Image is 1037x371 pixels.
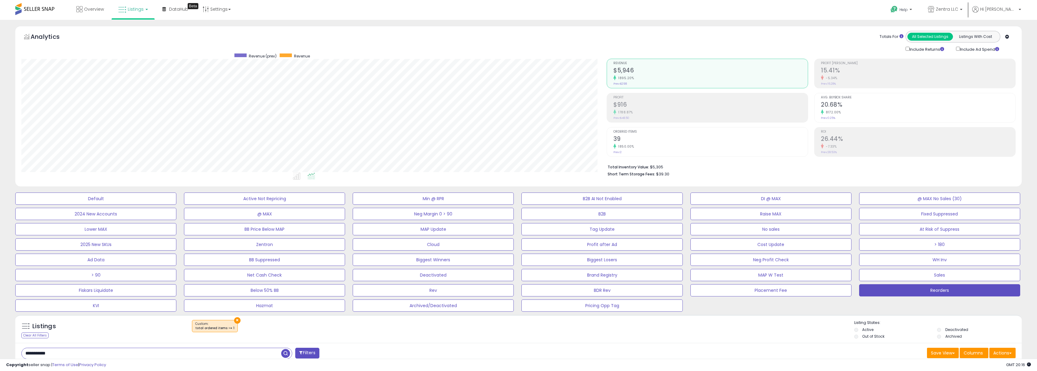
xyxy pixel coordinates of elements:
[21,332,49,338] div: Clear All Filters
[608,164,649,170] b: Total Inventory Value:
[521,269,682,281] button: Brand Registry
[184,223,345,235] button: BB Price Below MAP
[184,254,345,266] button: BB Suppressed
[824,76,837,80] small: -5.34%
[890,6,898,13] i: Get Help
[79,362,106,368] a: Privacy Policy
[859,254,1020,266] button: WH Inv
[880,34,903,40] div: Totals For
[821,150,837,154] small: Prev: 28.53%
[951,46,1009,53] div: Include Ad Spend
[616,144,634,149] small: 1850.00%
[15,238,176,251] button: 2025 New SKUs
[945,334,962,339] label: Archived
[936,6,958,12] span: Zentra LLC
[859,223,1020,235] button: At Risk of Suppress
[353,208,514,220] button: Neg Margin 0 > 90
[353,254,514,266] button: Biggest Winners
[184,299,345,312] button: Hazmat
[353,269,514,281] button: Deactivated
[184,284,345,296] button: Below 50% BB
[821,96,1015,99] span: Avg. Buybox Share
[656,171,669,177] span: $39.30
[184,193,345,205] button: Active Not Repricing
[521,238,682,251] button: Profit after Ad
[15,269,176,281] button: > 90
[899,7,908,12] span: Help
[821,130,1015,134] span: ROI
[613,82,627,86] small: Prev: $298
[15,208,176,220] button: 2024 New Accounts
[690,223,851,235] button: No sales
[821,135,1015,144] h2: 26.44%
[521,208,682,220] button: B2B
[945,327,968,332] label: Deactivated
[234,317,241,324] button: ×
[353,238,514,251] button: Cloud
[169,6,188,12] span: DataHub
[821,62,1015,65] span: Profit [PERSON_NAME]
[953,33,998,41] button: Listings With Cost
[824,144,837,149] small: -7.33%
[859,284,1020,296] button: Reorders
[690,284,851,296] button: Placement Fee
[613,67,808,75] h2: $5,946
[184,238,345,251] button: Zentron
[821,67,1015,75] h2: 15.41%
[195,321,234,331] span: Custom:
[859,238,1020,251] button: > 180
[821,82,836,86] small: Prev: 16.28%
[964,350,983,356] span: Columns
[32,322,56,331] h5: Listings
[353,299,514,312] button: Archived/Deactivated
[84,6,104,12] span: Overview
[690,269,851,281] button: MAP W Test
[972,6,1021,20] a: Hi [PERSON_NAME]
[521,193,682,205] button: B2B AI Not Enabled
[249,53,277,59] span: Revenue (prev)
[613,130,808,134] span: Ordered Items
[294,53,310,59] span: Revenue
[886,1,918,20] a: Help
[613,62,808,65] span: Revenue
[613,150,622,154] small: Prev: 2
[15,193,176,205] button: Default
[862,334,884,339] label: Out of Stock
[859,208,1020,220] button: Fixed Suppressed
[15,254,176,266] button: Ad Data
[188,3,198,9] div: Tooltip anchor
[613,135,808,144] h2: 39
[15,223,176,235] button: Lower MAX
[608,171,655,177] b: Short Term Storage Fees:
[901,46,951,53] div: Include Returns
[859,193,1020,205] button: @ MAX No Sales (30)
[690,193,851,205] button: DI @ MAX
[353,223,514,235] button: MAP Update
[52,362,78,368] a: Terms of Use
[690,238,851,251] button: Cost Update
[1006,362,1031,368] span: 2025-08-12 20:16 GMT
[690,254,851,266] button: Neg Profit Check
[854,320,1022,326] p: Listing States:
[824,110,841,115] small: 8172.00%
[989,348,1016,358] button: Actions
[184,208,345,220] button: @ MAX
[980,6,1017,12] span: Hi [PERSON_NAME]
[616,76,634,80] small: 1895.20%
[862,327,873,332] label: Active
[960,348,988,358] button: Columns
[521,223,682,235] button: Tag Update
[6,362,106,368] div: seller snap | |
[821,101,1015,109] h2: 20.68%
[521,254,682,266] button: Biggest Losers
[608,163,1011,170] li: $5,305
[859,269,1020,281] button: Sales
[353,193,514,205] button: Min @ RPR
[927,348,959,358] button: Save View
[521,299,682,312] button: Pricing Opp Tag
[15,284,176,296] button: Fiskars Liquidate
[6,362,28,368] strong: Copyright
[616,110,633,115] small: 1788.87%
[821,116,835,120] small: Prev: 0.25%
[295,348,319,358] button: Filters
